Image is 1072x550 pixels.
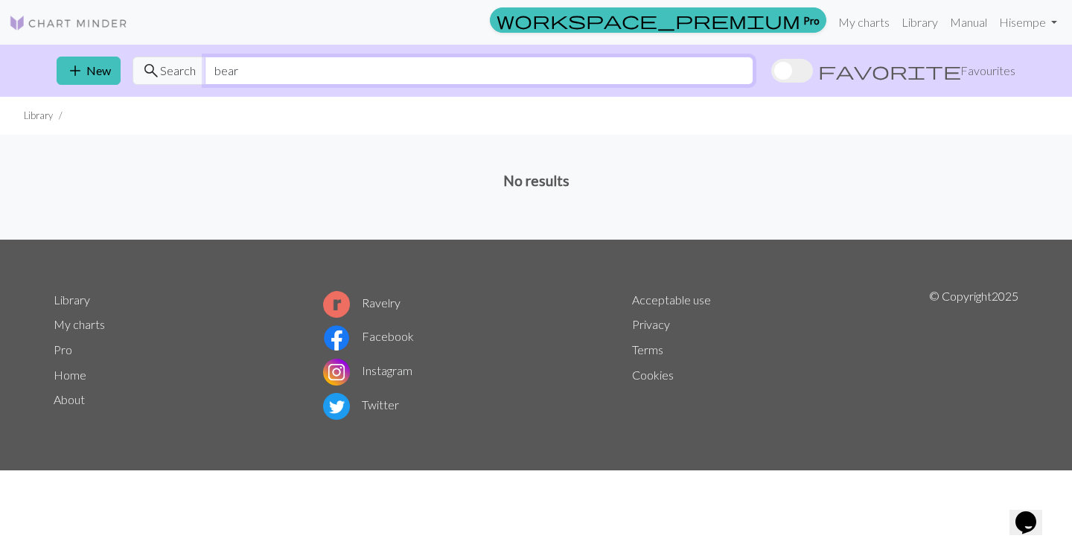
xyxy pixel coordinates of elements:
[929,287,1018,423] p: © Copyright 2025
[632,368,674,382] a: Cookies
[66,60,84,81] span: add
[323,324,350,351] img: Facebook logo
[54,342,72,356] a: Pro
[632,317,670,331] a: Privacy
[1009,490,1057,535] iframe: chat widget
[323,359,350,386] img: Instagram logo
[323,295,401,310] a: Ravelry
[771,57,1015,85] label: Show favourites
[57,57,121,85] button: New
[944,7,993,37] a: Manual
[993,7,1063,37] a: Hisempe
[490,7,826,33] a: Pro
[632,342,663,356] a: Terms
[24,109,53,123] li: Library
[9,14,128,32] img: Logo
[323,363,412,377] a: Instagram
[54,368,86,382] a: Home
[497,10,800,31] span: workspace_premium
[896,7,944,37] a: Library
[818,60,961,81] span: favorite
[323,397,399,412] a: Twitter
[54,317,105,331] a: My charts
[323,291,350,318] img: Ravelry logo
[142,60,160,81] span: search
[632,292,711,307] a: Acceptable use
[323,393,350,420] img: Twitter logo
[54,292,90,307] a: Library
[832,7,896,37] a: My charts
[960,62,1015,80] span: Favourites
[160,62,196,80] span: Search
[323,329,414,343] a: Facebook
[54,392,85,406] a: About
